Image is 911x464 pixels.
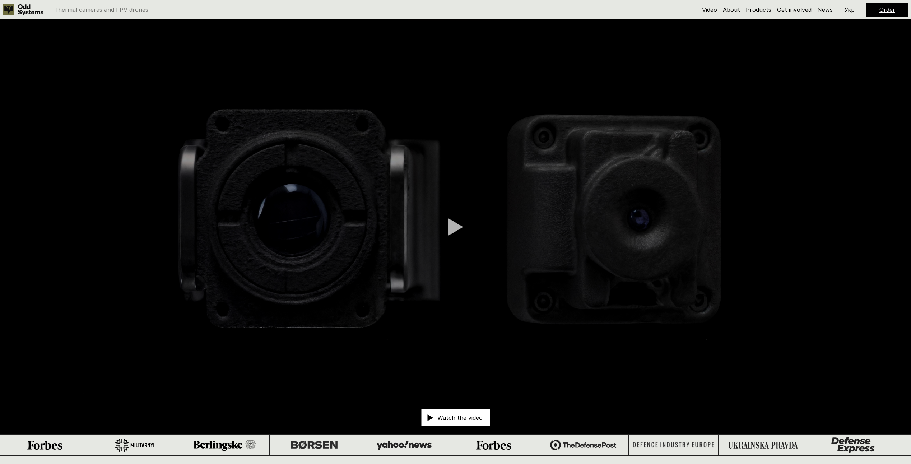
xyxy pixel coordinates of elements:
a: News [817,6,833,13]
p: Укр [845,7,855,13]
p: Thermal cameras and FPV drones [54,7,148,13]
a: Order [879,6,895,13]
a: About [723,6,740,13]
a: Get involved [777,6,812,13]
p: Watch the video [437,415,483,421]
a: Video [702,6,717,13]
a: Products [746,6,771,13]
